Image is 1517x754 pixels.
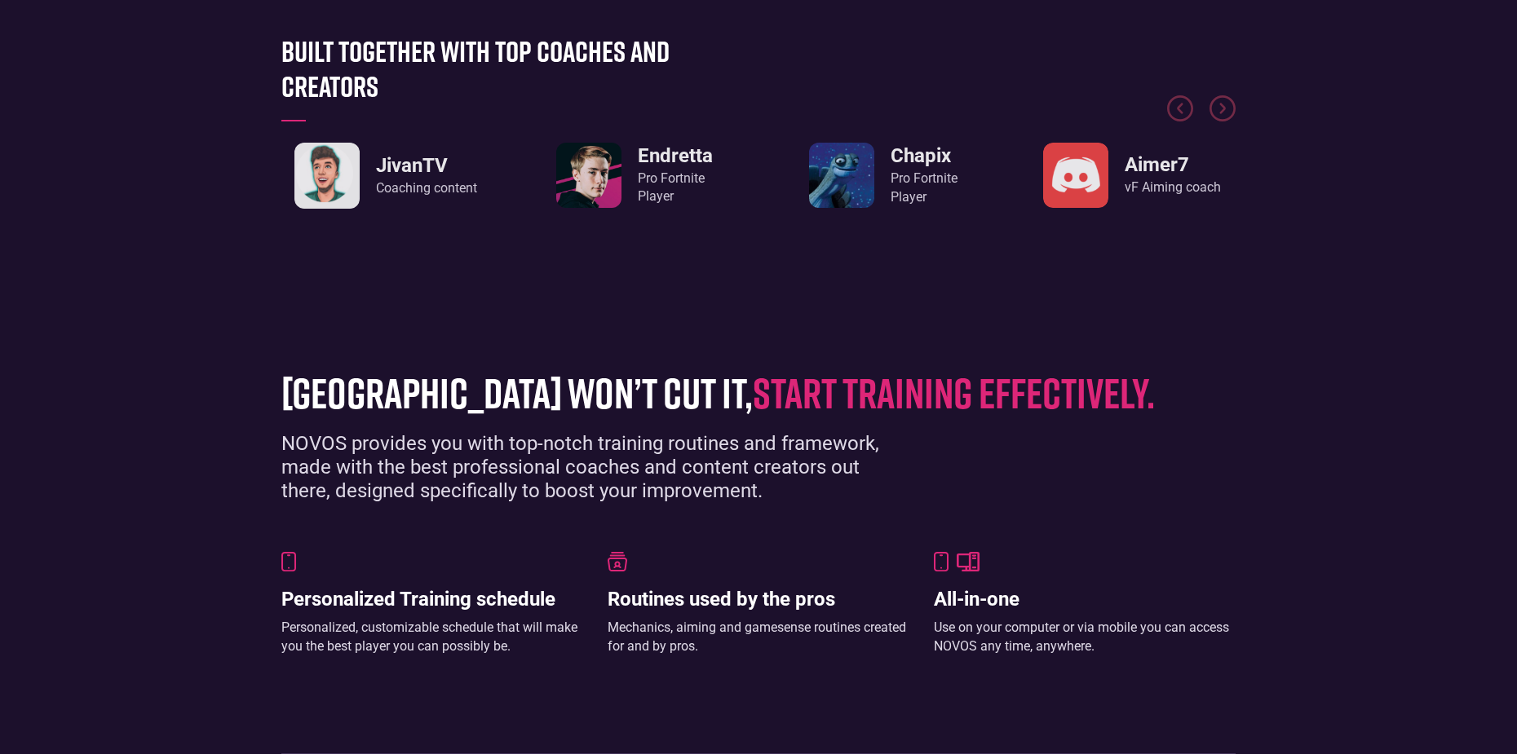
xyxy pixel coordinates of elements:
[376,179,477,197] div: Coaching content
[608,588,909,611] h3: Routines used by the pros
[1043,143,1221,208] a: Aimer7vF Aiming coach
[891,144,958,168] h3: Chapix
[638,170,713,206] div: Pro Fortnite Player
[1210,95,1236,121] div: Next slide
[294,143,477,209] a: JivanTVCoaching content
[281,619,583,655] div: Personalized, customizable schedule that will make you the best player you can possibly be.
[281,588,583,611] h3: Personalized Training schedule
[1210,95,1236,136] div: Next slide
[638,144,713,168] h3: Endretta
[608,619,909,655] div: Mechanics, aiming and gamesense routines created for and by pros.
[1125,153,1221,177] h3: Aimer7
[753,367,1155,417] span: start training effectively.
[1167,95,1193,136] div: Previous slide
[281,369,1211,416] h1: [GEOGRAPHIC_DATA] won’t cut it,
[934,619,1236,655] div: Use on your computer or via mobile you can access NOVOS any time, anywhere.
[281,143,489,209] div: 8 / 8
[809,143,958,208] a: ChapixPro FortnitePlayer
[779,143,987,208] div: 2 / 8
[1125,179,1221,196] div: vF Aiming coach
[556,143,713,208] a: EndrettaPro FortnitePlayer
[1028,143,1236,208] div: 3 / 8
[281,432,909,502] div: NOVOS provides you with top-notch training routines and framework, made with the best professiona...
[530,143,738,208] div: 1 / 8
[891,170,958,206] div: Pro Fortnite Player
[376,154,477,178] h3: JivanTV
[934,588,1236,611] h3: All-in-one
